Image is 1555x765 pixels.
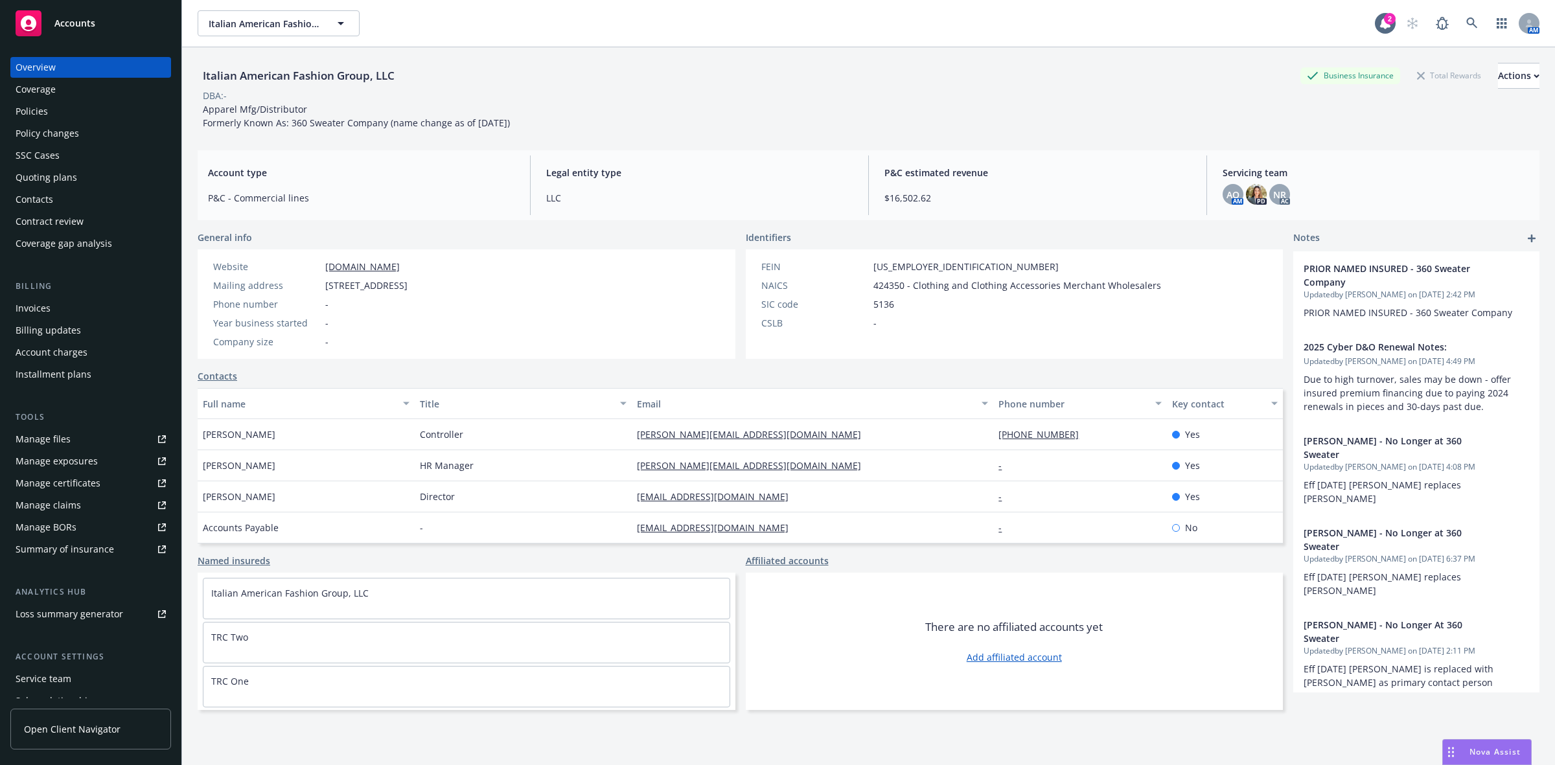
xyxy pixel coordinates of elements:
div: Account settings [10,650,171,663]
button: Email [632,388,993,419]
a: Switch app [1489,10,1515,36]
div: Account charges [16,342,87,363]
div: [PERSON_NAME] - No Longer at 360 SweaterUpdatedby [PERSON_NAME] on [DATE] 6:37 PMEff [DATE] [PERS... [1293,516,1539,608]
a: Policy changes [10,123,171,144]
span: 2025 Cyber D&O Renewal Notes: [1304,340,1495,354]
a: Installment plans [10,364,171,385]
button: Nova Assist [1442,739,1532,765]
a: Add affiliated account [967,650,1062,664]
a: TRC One [211,675,249,687]
span: NR [1273,188,1286,201]
a: Policies [10,101,171,122]
a: Billing updates [10,320,171,341]
div: Billing [10,280,171,293]
div: Year business started [213,316,320,330]
div: Key contact [1172,397,1263,411]
span: Eff [DATE] [PERSON_NAME] is replaced with [PERSON_NAME] as primary contact person [1304,663,1496,689]
span: General info [198,231,252,244]
a: Manage exposures [10,451,171,472]
a: Service team [10,668,171,689]
div: Loss summary generator [16,604,123,624]
span: AO [1227,188,1239,201]
a: Manage files [10,429,171,450]
span: [PERSON_NAME] [203,428,275,441]
div: Company size [213,335,320,348]
div: Sales relationships [16,691,98,711]
div: Business Insurance [1300,67,1400,84]
img: photo [1246,184,1267,205]
a: SSC Cases [10,145,171,166]
div: Website [213,260,320,273]
span: 424350 - Clothing and Clothing Accessories Merchant Wholesalers [873,279,1161,292]
div: Policy changes [16,123,79,144]
span: There are no affiliated accounts yet [925,619,1103,635]
div: Phone number [998,397,1147,411]
div: Phone number [213,297,320,311]
a: [EMAIL_ADDRESS][DOMAIN_NAME] [637,521,799,534]
span: [STREET_ADDRESS] [325,279,408,292]
span: $16,502.62 [884,191,1191,205]
a: [PERSON_NAME][EMAIL_ADDRESS][DOMAIN_NAME] [637,459,871,472]
div: 2 [1384,13,1396,25]
div: Full name [203,397,395,411]
div: FEIN [761,260,868,273]
span: Yes [1185,490,1200,503]
div: Manage BORs [16,517,76,538]
span: Eff [DATE] [PERSON_NAME] replaces [PERSON_NAME] [1304,479,1464,505]
div: Manage exposures [16,451,98,472]
a: Quoting plans [10,167,171,188]
a: - [998,459,1012,472]
a: Italian American Fashion Group, LLC [211,587,369,599]
span: - [325,316,328,330]
span: Apparel Mfg/Distributor Formerly Known As: 360 Sweater Company (name change as of [DATE]) [203,103,510,129]
span: 5136 [873,297,894,311]
span: No [1185,521,1197,534]
a: add [1524,231,1539,246]
a: Contacts [10,189,171,210]
div: Quoting plans [16,167,77,188]
a: Coverage [10,79,171,100]
span: - [325,335,328,348]
a: Manage certificates [10,473,171,494]
span: Updated by [PERSON_NAME] on [DATE] 6:37 PM [1304,553,1529,565]
span: Yes [1185,428,1200,441]
a: Named insureds [198,554,270,567]
div: Manage files [16,429,71,450]
div: Analytics hub [10,586,171,599]
div: Invoices [16,298,51,319]
span: HR Manager [420,459,474,472]
div: [PERSON_NAME] - No Longer at 360 SweaterUpdatedby [PERSON_NAME] on [DATE] 4:08 PMEff [DATE] [PERS... [1293,424,1539,516]
span: Accounts [54,18,95,29]
div: Service team [16,668,71,689]
span: - [873,316,877,330]
div: Summary of insurance [16,539,114,560]
div: SSC Cases [16,145,60,166]
span: Account type [208,166,514,179]
a: Report a Bug [1429,10,1455,36]
span: - [420,521,423,534]
a: Manage claims [10,495,171,516]
a: Manage BORs [10,517,171,538]
div: CSLB [761,316,868,330]
div: Email [637,397,974,411]
div: Tools [10,411,171,424]
span: Accounts Payable [203,521,279,534]
span: [PERSON_NAME] - No Longer At 360 Sweater [1304,618,1495,645]
a: Contacts [198,369,237,383]
a: Sales relationships [10,691,171,711]
div: Overview [16,57,56,78]
div: PRIOR NAMED INSURED - 360 Sweater CompanyUpdatedby [PERSON_NAME] on [DATE] 2:42 PMPRIOR NAMED INS... [1293,251,1539,330]
span: [US_EMPLOYER_IDENTIFICATION_NUMBER] [873,260,1059,273]
span: [PERSON_NAME] [203,459,275,472]
div: Billing updates [16,320,81,341]
button: Full name [198,388,415,419]
span: - [325,297,328,311]
a: Accounts [10,5,171,41]
button: Title [415,388,632,419]
a: TRC Two [211,631,248,643]
span: LLC [546,191,853,205]
button: Phone number [993,388,1167,419]
div: NAICS [761,279,868,292]
a: - [998,490,1012,503]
